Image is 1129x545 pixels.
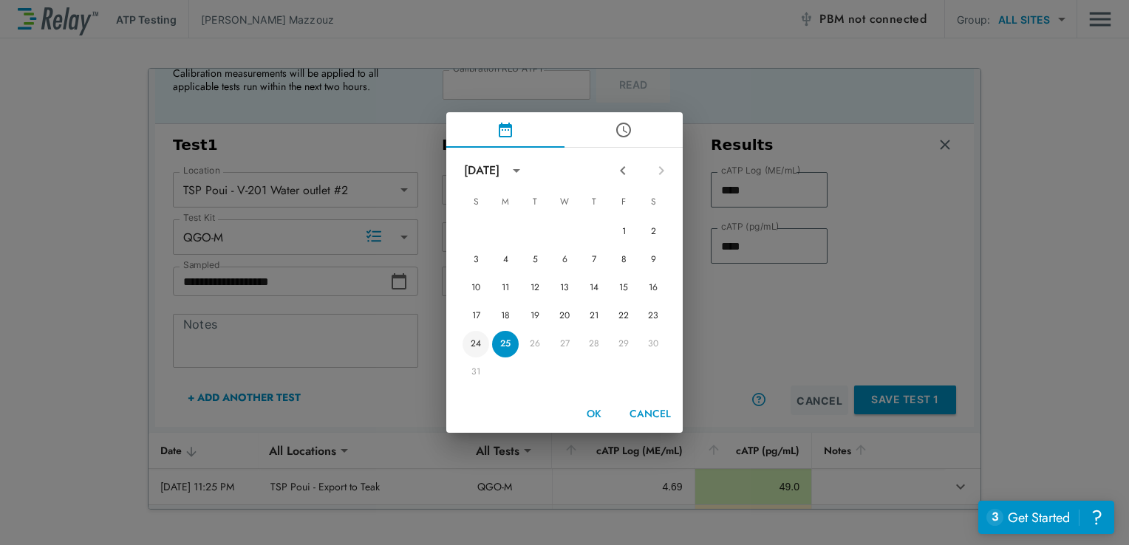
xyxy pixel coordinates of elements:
[640,303,666,329] button: 23
[492,331,519,357] button: 25
[624,400,677,428] button: Cancel
[610,158,635,183] button: Previous month
[463,188,489,217] span: Sunday
[610,303,637,329] button: 22
[581,275,607,301] button: 14
[640,275,666,301] button: 16
[522,303,548,329] button: 19
[581,303,607,329] button: 21
[492,247,519,273] button: 4
[610,275,637,301] button: 15
[464,162,499,179] div: [DATE]
[463,303,489,329] button: 17
[564,112,683,148] button: pick time
[522,188,548,217] span: Tuesday
[610,219,637,245] button: 1
[551,303,578,329] button: 20
[463,331,489,357] button: 24
[610,188,637,217] span: Friday
[522,275,548,301] button: 12
[610,247,637,273] button: 8
[551,188,578,217] span: Wednesday
[581,247,607,273] button: 7
[581,188,607,217] span: Thursday
[492,275,519,301] button: 11
[522,247,548,273] button: 5
[640,219,666,245] button: 2
[463,275,489,301] button: 10
[446,112,564,148] button: pick date
[978,501,1114,534] iframe: Resource center
[570,400,618,428] button: OK
[640,247,666,273] button: 9
[640,188,666,217] span: Saturday
[551,247,578,273] button: 6
[504,158,529,183] button: calendar view is open, switch to year view
[463,247,489,273] button: 3
[492,303,519,329] button: 18
[492,188,519,217] span: Monday
[551,275,578,301] button: 13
